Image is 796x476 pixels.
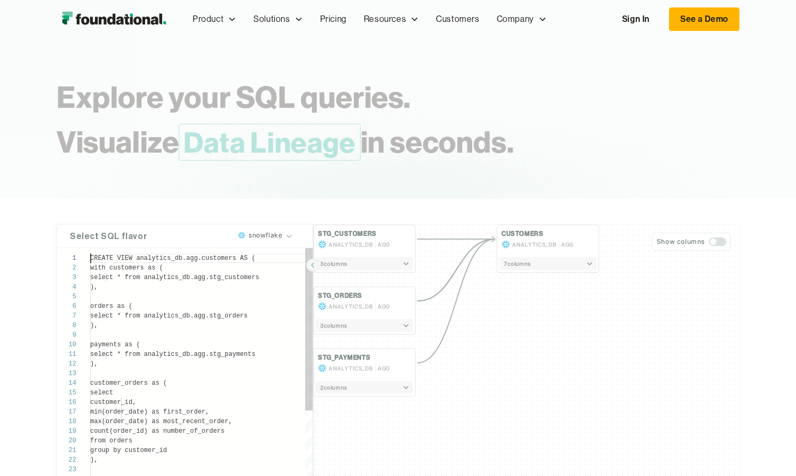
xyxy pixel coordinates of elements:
button: Hide SQL query editor [306,259,319,272]
h4: STG_CUSTOMERS [318,229,377,238]
span: max(order_date) as most_recent_order, [90,418,232,425]
h4: Select SQL flavor [70,233,147,240]
span: ANALYTICS_DB [329,302,373,311]
div: 6 [57,302,76,311]
div: 19 [57,426,76,436]
div: 15 [57,388,76,398]
div: Company [488,2,555,37]
span: with customers as ( [90,264,163,272]
div: 21 [57,446,76,455]
span: ), [90,360,98,368]
span: select * from analytics_db.agg.stg_custome [90,274,251,281]
div: 2 [57,263,76,273]
span: orders as ( [90,303,132,310]
img: Foundational Logo [57,9,171,30]
span: AGG [378,302,390,311]
span: 7 column s [504,259,531,268]
span: ), [90,322,98,329]
div: Resources [364,12,406,26]
span: select * from analytics_db.agg.stg_orders [90,312,248,320]
button: STG_ORDERSANALYTICS_DBAGG [318,291,411,311]
h4: STG_ORDERS [318,291,362,300]
span: AGG [378,364,390,372]
span: ), [90,456,98,464]
div: 18 [57,417,76,426]
span: 3 column s [320,321,347,330]
div: Company [497,12,534,26]
span: customer_id, [90,399,136,406]
h1: Explore your SQL queries. Visualize in seconds. [57,75,640,164]
span: s [251,351,255,358]
a: Sign In [611,8,660,30]
div: 9 [57,330,76,340]
span: ANALYTICS_DB [329,240,373,249]
span: select * from analytics_db.agg.stg_payment [90,351,251,358]
div: 11 [57,350,76,359]
span: ANALYTICS_DB [512,240,556,249]
div: 4 [57,282,76,292]
span: count(order_id) as number_of_orders [90,427,225,435]
span: ANALYTICS_DB [329,364,373,372]
button: Show columns [652,233,731,251]
button: CUSTOMERSANALYTICS_DBAGG [502,229,594,249]
div: 13 [57,369,76,378]
span: Data Lineage [179,124,360,161]
span: rs [251,274,259,281]
span: group by customer_id [90,447,167,454]
span: 3 column s [320,259,347,268]
div: Solutions [245,2,311,37]
div: 1 [57,253,76,263]
span: 2 column s [320,383,347,392]
div: 7 [57,311,76,321]
span: CREATE VIEW analytics_db.agg.customers AS ( [90,255,256,262]
button: STG_CUSTOMERSANALYTICS_DBAGG [318,229,411,249]
span: AGG [378,240,390,249]
div: Resources [355,2,427,37]
span: AGG [561,240,574,249]
div: 23 [57,465,76,474]
div: 20 [57,436,76,446]
g: Edge from d91d737cb9fbe058b277ce7095e2c624 to e6dff7ebaf40253a98a981811306d210 [417,239,495,301]
div: 12 [57,359,76,369]
div: 10 [57,340,76,350]
div: Product [184,2,245,37]
div: 14 [57,378,76,388]
h4: STG_PAYMENTS [318,353,370,362]
div: 5 [57,292,76,302]
div: 8 [57,321,76,330]
button: STG_PAYMENTSANALYTICS_DBAGG [318,353,411,372]
span: customer_orders as ( [90,379,167,387]
div: 17 [57,407,76,417]
div: Solutions [253,12,290,26]
div: 3 [57,273,76,282]
span: ), [90,283,98,291]
span: select [90,389,113,396]
span: payments as ( [90,341,140,348]
g: Edge from fdd6007a342b5e7caef20c36dbcc25c6 to e6dff7ebaf40253a98a981811306d210 [417,239,495,363]
div: 22 [57,455,76,465]
span: from orders [90,437,132,445]
a: See a Demo [669,7,739,31]
h4: CUSTOMERS [502,229,543,238]
a: Pricing [312,2,355,37]
a: home [57,9,171,30]
div: Product [193,12,224,26]
span: min(order_date) as first_order, [90,408,209,416]
a: Customers [427,2,488,37]
div: 16 [57,398,76,407]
